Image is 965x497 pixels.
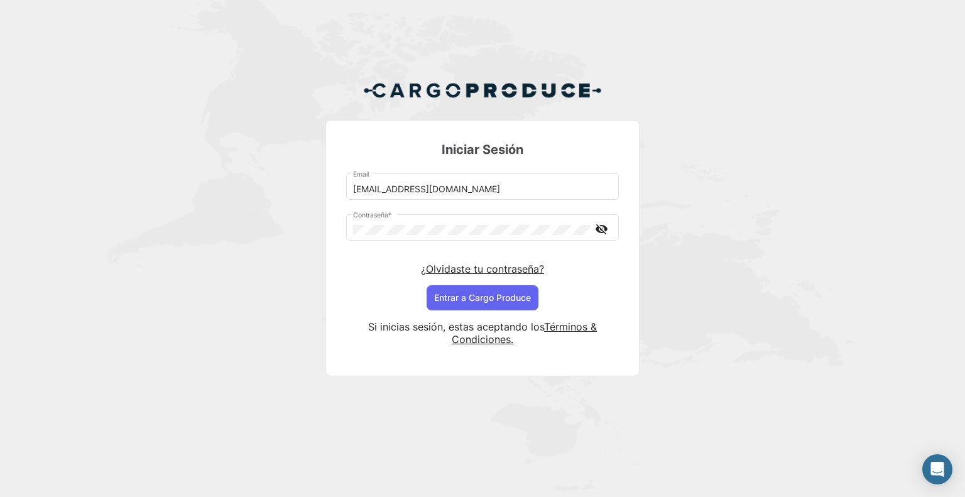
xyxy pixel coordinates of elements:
[368,320,544,333] span: Si inicias sesión, estas aceptando los
[922,454,952,484] div: Abrir Intercom Messenger
[421,263,544,275] a: ¿Olvidaste tu contraseña?
[346,141,619,158] h3: Iniciar Sesión
[353,184,613,195] input: Email
[363,75,602,106] img: Cargo Produce Logo
[452,320,597,346] a: Términos & Condiciones.
[427,285,538,310] button: Entrar a Cargo Produce
[594,221,609,237] mat-icon: visibility_off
